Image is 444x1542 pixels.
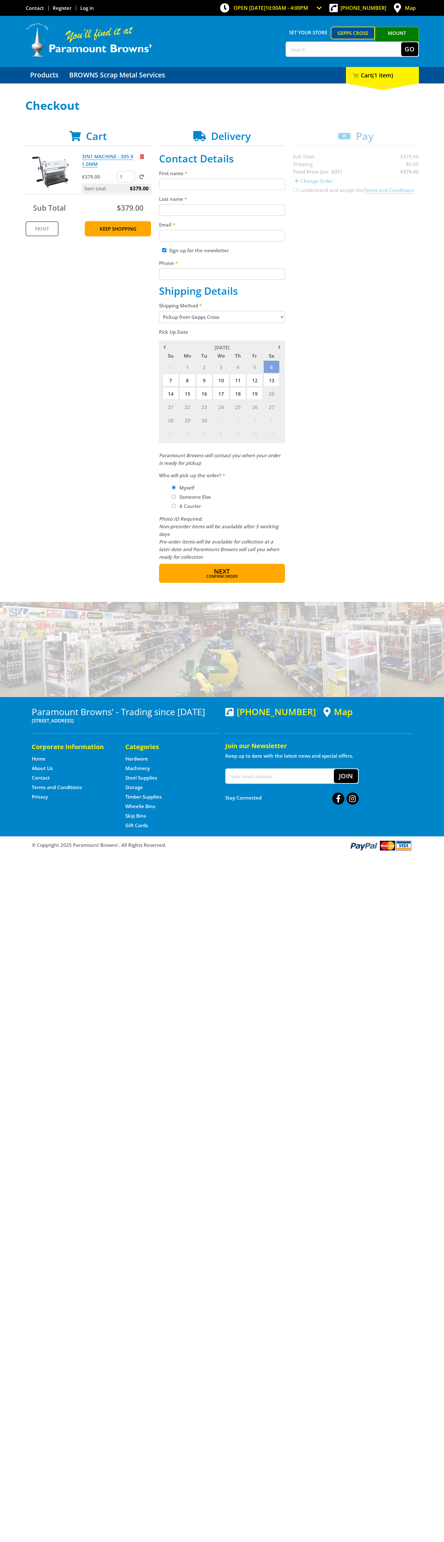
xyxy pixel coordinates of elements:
[286,42,401,56] input: Search
[25,99,419,112] h1: Checkout
[247,400,263,413] span: 26
[125,765,150,772] a: Go to the Machinery page
[263,387,280,400] span: 20
[179,387,195,400] span: 15
[162,387,179,400] span: 14
[125,822,148,829] a: Go to the Gift Cards page
[159,230,285,241] input: Please enter your email address.
[159,169,285,177] label: First name
[196,400,212,413] span: 23
[125,784,143,791] a: Go to the Storage page
[179,374,195,386] span: 8
[33,203,66,213] span: Sub Total
[263,360,280,373] span: 6
[85,221,151,236] a: Keep Shopping
[234,4,308,11] span: OPEN [DATE]
[179,360,195,373] span: 1
[177,482,196,493] label: Myself
[32,794,48,800] a: Go to the Privacy page
[179,414,195,426] span: 29
[230,374,246,386] span: 11
[159,564,285,583] button: Next Confirm order
[162,374,179,386] span: 7
[177,491,213,502] label: Someone Else
[32,774,50,781] a: Go to the Contact page
[213,360,229,373] span: 3
[265,4,308,11] span: 10:00am - 4:00pm
[31,153,70,191] img: 3IN1 MACHINE - 305 X 1.0MM
[196,414,212,426] span: 30
[162,414,179,426] span: 28
[349,840,413,851] img: PayPal, Mastercard, Visa accepted
[226,769,334,783] input: Your email address
[125,813,146,819] a: Go to the Skip Bins page
[172,485,176,490] input: Please select who will pick up the order.
[26,5,44,11] a: Go to the Contact page
[159,285,285,297] h2: Shipping Details
[225,741,413,750] h5: Join our Newsletter
[125,794,162,800] a: Go to the Timber Supplies page
[213,352,229,360] span: We
[286,27,331,38] span: Set your store
[213,387,229,400] span: 17
[159,302,285,309] label: Shipping Method
[82,153,133,168] a: 3IN1 MACHINE - 305 X 1.0MM
[196,427,212,440] span: 7
[159,179,285,190] input: Please enter your first name.
[159,259,285,267] label: Phone
[211,129,251,143] span: Delivery
[32,755,45,762] a: Go to the Home page
[32,717,219,724] p: [STREET_ADDRESS]
[230,352,246,360] span: Th
[334,769,358,783] button: Join
[82,173,116,181] p: $379.00
[247,374,263,386] span: 12
[177,501,203,511] label: A Courier
[230,360,246,373] span: 4
[159,221,285,228] label: Email
[247,352,263,360] span: Fr
[213,427,229,440] span: 8
[346,67,419,83] div: Cart
[263,352,280,360] span: Sa
[162,427,179,440] span: 5
[196,374,212,386] span: 9
[215,344,229,351] span: [DATE]
[32,784,82,791] a: Go to the Terms and Conditions page
[86,129,107,143] span: Cart
[263,400,280,413] span: 27
[213,400,229,413] span: 24
[162,360,179,373] span: 31
[53,5,71,11] a: Go to the registration page
[214,567,230,576] span: Next
[82,184,151,193] p: Item total:
[25,840,419,851] div: ® Copyright 2025 Paramount Browns'. All Rights Reserved.
[225,707,316,717] div: [PHONE_NUMBER]
[25,67,63,83] a: Go to the Products page
[372,71,393,79] span: (1 item)
[263,414,280,426] span: 4
[32,707,219,717] h3: Paramount Browns' - Trading since [DATE]
[230,387,246,400] span: 18
[196,352,212,360] span: Tu
[159,516,279,560] em: Photo ID Required. Non-preorder items will be available after 5 working days Pre-order items will...
[225,752,413,760] p: Keep up to date with the latest news and special offers.
[169,247,229,254] label: Sign up for the newsletter
[125,774,157,781] a: Go to the Steel Supplies page
[117,203,143,213] span: $379.00
[130,184,149,193] span: $379.00
[213,374,229,386] span: 10
[159,311,285,323] select: Please select a shipping method.
[263,374,280,386] span: 13
[159,471,285,479] label: Who will pick up the order?
[179,427,195,440] span: 6
[263,427,280,440] span: 11
[159,268,285,280] input: Please enter your telephone number.
[247,427,263,440] span: 10
[159,328,285,336] label: Pick Up Date
[159,204,285,216] input: Please enter your last name.
[32,765,53,772] a: Go to the About Us page
[401,42,418,56] button: Go
[173,575,271,578] span: Confirm order
[230,414,246,426] span: 2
